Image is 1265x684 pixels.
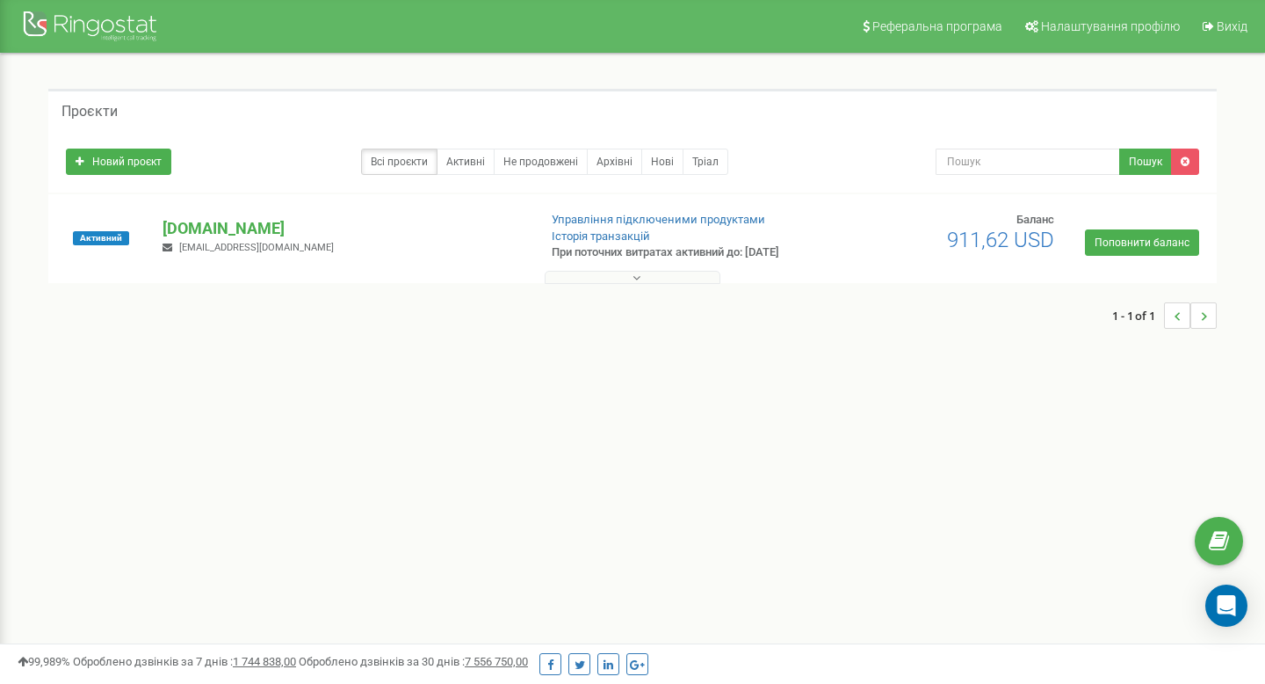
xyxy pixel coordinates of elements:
[552,229,650,243] a: Історія транзакцій
[552,213,765,226] a: Управління підключеними продуктами
[1016,213,1054,226] span: Баланс
[872,19,1002,33] span: Реферальна програма
[361,149,437,175] a: Всі проєкти
[233,655,296,668] u: 1 744 838,00
[494,149,588,175] a: Не продовжені
[947,228,1054,252] span: 911,62 USD
[683,149,728,175] a: Тріал
[936,149,1120,175] input: Пошук
[18,655,70,668] span: 99,989%
[61,104,118,120] h5: Проєкти
[1205,585,1247,627] div: Open Intercom Messenger
[73,231,129,245] span: Активний
[1041,19,1180,33] span: Налаштування профілю
[465,655,528,668] u: 7 556 750,00
[1119,149,1172,175] button: Пошук
[163,217,523,240] p: [DOMAIN_NAME]
[1112,302,1164,329] span: 1 - 1 of 1
[66,149,171,175] a: Новий проєкт
[437,149,495,175] a: Активні
[587,149,642,175] a: Архівні
[299,655,528,668] span: Оброблено дзвінків за 30 днів :
[1112,285,1217,346] nav: ...
[641,149,683,175] a: Нові
[552,244,815,261] p: При поточних витратах активний до: [DATE]
[1217,19,1247,33] span: Вихід
[179,242,334,253] span: [EMAIL_ADDRESS][DOMAIN_NAME]
[73,655,296,668] span: Оброблено дзвінків за 7 днів :
[1085,229,1199,256] a: Поповнити баланс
